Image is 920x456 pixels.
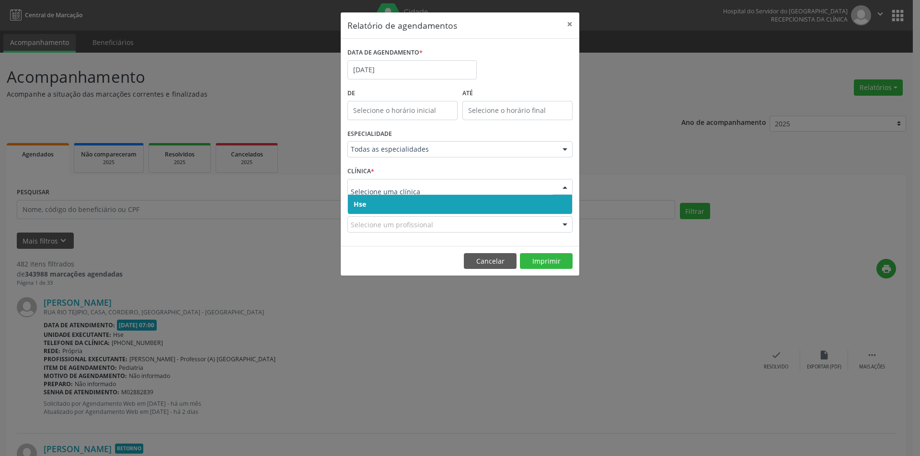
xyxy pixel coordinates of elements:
[351,145,553,154] span: Todas as especialidades
[520,253,573,269] button: Imprimir
[351,220,433,230] span: Selecione um profissional
[347,45,423,60] label: DATA DE AGENDAMENTO
[347,101,458,120] input: Selecione o horário inicial
[462,86,573,101] label: ATÉ
[351,182,553,201] input: Selecione uma clínica
[464,253,517,269] button: Cancelar
[354,200,366,209] span: Hse
[462,101,573,120] input: Selecione o horário final
[347,164,374,179] label: CLÍNICA
[347,127,392,142] label: ESPECIALIDADE
[560,12,579,36] button: Close
[347,86,458,101] label: De
[347,60,477,79] input: Selecione uma data ou intervalo
[347,19,457,32] h5: Relatório de agendamentos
